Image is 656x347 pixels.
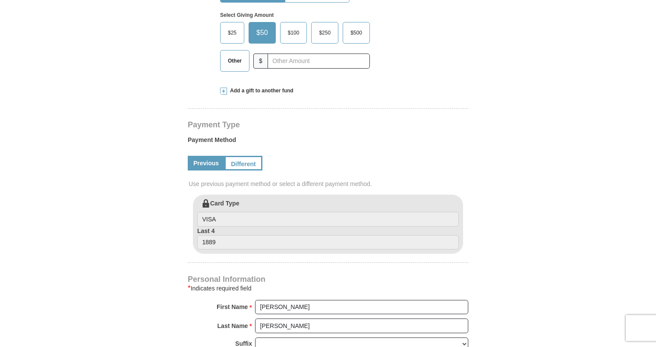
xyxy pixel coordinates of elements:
span: $250 [315,26,335,39]
span: $100 [284,26,304,39]
label: Last 4 [197,227,459,250]
input: Other Amount [268,54,370,69]
strong: Last Name [218,320,248,332]
span: $25 [224,26,241,39]
input: Card Type [197,212,459,227]
a: Previous [188,156,224,170]
input: Last 4 [197,235,459,250]
strong: First Name [217,301,248,313]
span: Add a gift to another fund [227,87,293,95]
span: $500 [346,26,366,39]
label: Payment Method [188,136,468,148]
a: Different [224,156,262,170]
strong: Select Giving Amount [220,12,274,18]
span: $50 [252,26,272,39]
div: Indicates required field [188,283,468,293]
span: $ [253,54,268,69]
h4: Payment Type [188,121,468,128]
span: Use previous payment method or select a different payment method. [189,180,469,188]
h4: Personal Information [188,276,468,283]
label: Card Type [197,199,459,227]
span: Other [224,54,246,67]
